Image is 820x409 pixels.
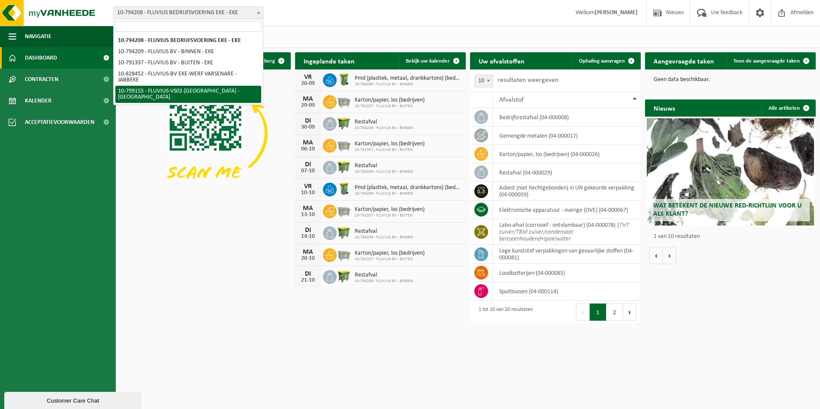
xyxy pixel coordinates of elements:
span: 10-791337 - FLUVIUS BV - BUITEN [355,213,425,218]
iframe: chat widget [4,390,143,409]
li: 10-791337 - FLUVIUS BV - BUITEN - EKE [115,57,261,69]
img: WB-1100-HPE-GN-50 [337,225,351,240]
span: Contracten [25,69,58,90]
span: 10 [474,75,493,87]
div: 13-10 [299,212,317,218]
div: 29-09 [299,102,317,108]
span: 10-794209 - FLUVIUS BV - BINNEN [355,235,413,240]
li: 10-794208 - FLUVIUS BEDRIJFSVOERING EKE - EKE [115,35,261,46]
img: WB-1100-HPE-GN-50 [337,116,351,130]
span: 10-791337 - FLUVIUS BV - BUITEN [355,104,425,109]
h2: Uw afvalstoffen [470,52,533,69]
span: Pmd (plastiek, metaal, drankkartons) (bedrijven) [355,184,461,191]
img: WB-2500-GAL-GY-01 [337,247,351,262]
span: 10-791337 - FLUVIUS BV - BUITEN [355,147,425,153]
span: Acceptatievoorwaarden [25,111,94,133]
img: WB-1100-HPE-GN-50 [337,159,351,174]
td: elektronische apparatuur - overige (OVE) (04-000067) [493,201,641,219]
span: Bekijk uw kalender [406,58,450,64]
img: WB-1100-HPE-GN-50 [337,269,351,283]
span: Karton/papier, los (bedrijven) [355,141,425,147]
span: Toon de aangevraagde taken [733,58,800,64]
img: WB-2500-GAL-GY-01 [337,94,351,108]
div: MA [299,139,317,146]
span: Restafval [355,162,413,169]
span: Dashboard [25,47,57,69]
h2: Ingeplande taken [295,52,363,69]
p: Geen data beschikbaar. [654,77,807,83]
button: 2 [606,304,623,321]
div: MA [299,205,317,212]
li: 10-828452 - FLUVIUS-BV EKE-WERF VARSENARE - JABBEKE [115,69,261,86]
img: Download de VHEPlus App [120,69,291,198]
span: Restafval [355,228,413,235]
div: MA [299,96,317,102]
td: gemengde metalen (04-000017) [493,126,641,145]
button: Vorige [649,247,663,264]
span: 10-794209 - FLUVIUS BV - BINNEN [355,82,461,87]
span: Pmd (plastiek, metaal, drankkartons) (bedrijven) [355,75,461,82]
div: 06-10 [299,146,317,152]
div: VR [299,183,317,190]
span: Ophaling aanvragen [579,58,625,64]
div: DI [299,227,317,234]
td: karton/papier, los (bedrijven) (04-000026) [493,145,641,163]
div: 26-09 [299,81,317,87]
span: Restafval [355,119,413,126]
label: resultaten weergeven [497,77,558,84]
span: 10-794209 - FLUVIUS BV - BINNEN [355,169,413,174]
div: DI [299,117,317,124]
div: 14-10 [299,234,317,240]
span: 10 [475,75,493,87]
td: lege kunststof verpakkingen van gevaarlijke stoffen (04-000081) [493,245,641,264]
div: 30-09 [299,124,317,130]
div: DI [299,271,317,277]
span: 10-794209 - FLUVIUS BV - BINNEN [355,191,461,196]
span: 10-794209 - FLUVIUS BV - BINNEN [355,279,413,284]
span: 10-791337 - FLUVIUS BV - BUITEN [355,257,425,262]
td: restafval (04-000029) [493,163,641,182]
td: bedrijfsrestafval (04-000008) [493,108,641,126]
a: Toon de aangevraagde taken [727,52,815,69]
div: MA [299,249,317,256]
span: Afvalstof [499,96,524,103]
td: asbest (niet hechtgebonden) in UN gekeurde verpakking (04-000059) [493,182,641,201]
span: 10-794209 - FLUVIUS BV - BINNEN [355,126,413,131]
li: 10-799155 - FLUVIUS-VS02-[GEOGRAPHIC_DATA] - [GEOGRAPHIC_DATA] [115,86,261,103]
div: VR [299,74,317,81]
img: WB-2500-GAL-GY-01 [337,203,351,218]
div: 20-10 [299,256,317,262]
li: 10-794209 - FLUVIUS BV - BINNEN - EKE [115,46,261,57]
a: Ophaling aanvragen [572,52,640,69]
a: Wat betekent de nieuwe RED-richtlijn voor u als klant? [647,118,814,226]
span: 10-794208 - FLUVIUS BEDRIJFSVOERING EKE - EKE [114,7,263,19]
span: Kalender [25,90,51,111]
span: Karton/papier, los (bedrijven) [355,97,425,104]
h2: Nieuws [645,99,684,116]
div: 1 tot 10 van 20 resultaten [474,303,533,322]
button: Volgende [663,247,676,264]
img: WB-2500-GAL-GY-01 [337,138,351,152]
img: WB-0240-HPE-GN-50 [337,181,351,196]
span: Karton/papier, los (bedrijven) [355,250,425,257]
div: 07-10 [299,168,317,174]
p: 1 van 10 resultaten [654,234,811,240]
span: Navigatie [25,26,51,47]
div: 21-10 [299,277,317,283]
strong: [PERSON_NAME] [595,9,638,16]
a: Alle artikelen [762,99,815,117]
button: Next [623,304,636,321]
span: Wat betekent de nieuwe RED-richtlijn voor u als klant? [653,202,802,217]
img: WB-0240-HPE-GN-50 [337,72,351,87]
button: Verberg [249,52,290,69]
td: loodbatterijen (04-000085) [493,264,641,282]
span: Karton/papier, los (bedrijven) [355,206,425,213]
a: Bekijk uw kalender [399,52,465,69]
button: 1 [590,304,606,321]
button: Previous [576,304,590,321]
td: labo-afval (corrosief - ontvlambaar) (04-000078) | [493,219,641,245]
div: 10-10 [299,190,317,196]
i: THT zuiver/TBM zuiver/condensaat benzeenhoudend+spoelwater [499,222,629,242]
h2: Aangevraagde taken [645,52,723,69]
